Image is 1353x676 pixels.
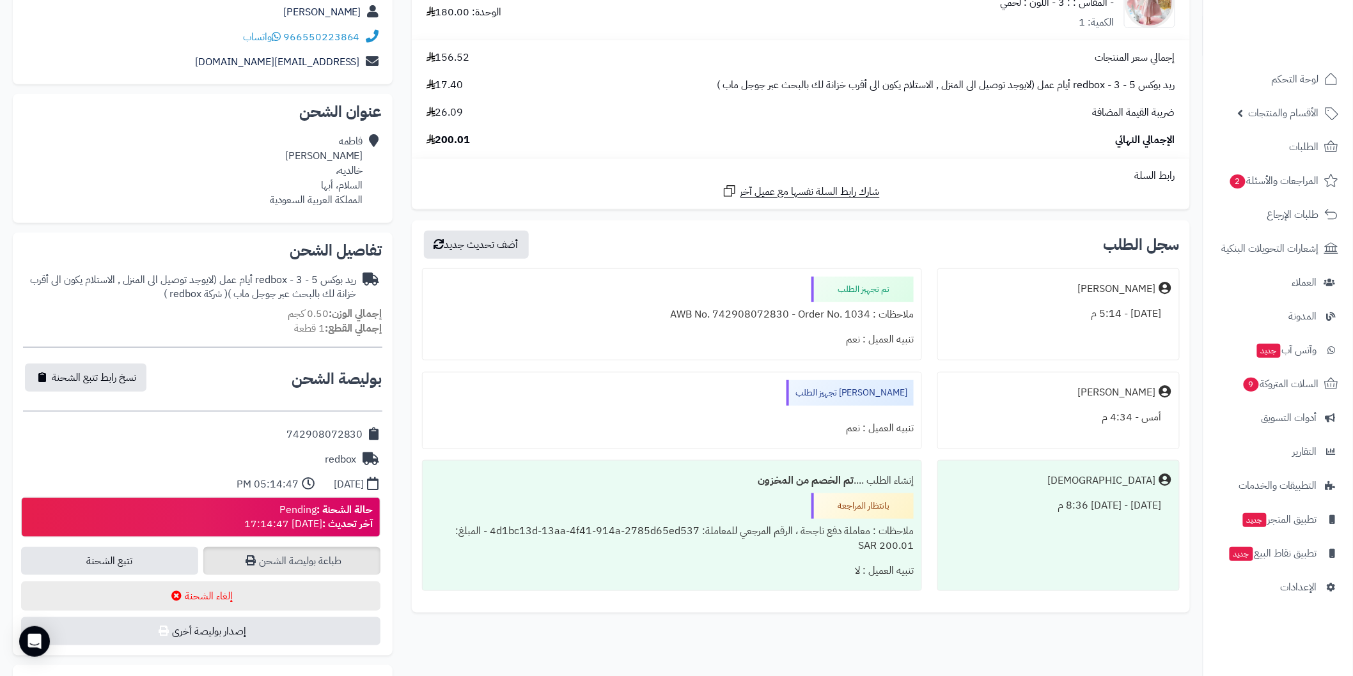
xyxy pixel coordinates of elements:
div: إنشاء الطلب .... [430,468,914,493]
div: 05:14:47 PM [237,477,299,492]
a: المدونة [1211,301,1345,332]
button: أضف تحديث جديد [424,231,529,259]
a: وآتس آبجديد [1211,335,1345,365]
span: 156.52 [426,50,470,65]
span: 26.09 [426,105,464,120]
div: [DATE] - 5:14 م [946,302,1171,326]
span: 17.40 [426,78,464,93]
span: تطبيق المتجر [1242,511,1317,528]
span: إشعارات التحويلات البنكية [1222,240,1319,257]
a: أدوات التسويق [1211,403,1345,433]
a: إشعارات التحويلات البنكية [1211,233,1345,264]
strong: آخر تحديث : [322,516,373,532]
a: الإعدادات [1211,572,1345,603]
div: redbox [325,452,357,467]
span: طلبات الإرجاع [1267,206,1319,224]
small: 0.50 كجم [288,306,382,321]
div: رابط السلة [417,169,1185,183]
span: الإجمالي النهائي [1116,133,1175,148]
span: شارك رابط السلة نفسها مع عميل آخر [740,185,880,199]
div: الكمية: 1 [1079,15,1114,30]
a: العملاء [1211,267,1345,298]
span: المدونة [1289,307,1317,325]
a: لوحة التحكم [1211,64,1345,95]
div: ريد بوكس redbox - 3 - 5 أيام عمل (لايوجد توصيل الى المنزل , الاستلام يكون الى أقرب خزانة لك بالبح... [23,273,357,302]
div: [DATE] - [DATE] 8:36 م [946,493,1171,518]
span: جديد [1257,344,1281,358]
b: تم الخصم من المخزون [758,473,854,488]
span: العملاء [1292,273,1317,291]
div: تنبيه العميل : نعم [430,327,914,352]
span: 2 [1230,174,1246,189]
span: ضريبة القيمة المضافة [1093,105,1175,120]
div: أمس - 4:34 م [946,405,1171,430]
a: طباعة بوليصة الشحن [203,547,380,575]
div: تم تجهيز الطلب [811,277,914,302]
div: [DATE] [334,477,364,492]
a: طلبات الإرجاع [1211,199,1345,230]
div: [DEMOGRAPHIC_DATA] [1048,473,1156,488]
span: نسخ رابط تتبع الشحنة [52,370,136,385]
button: نسخ رابط تتبع الشحنة [25,364,146,392]
strong: إجمالي القطع: [325,321,382,336]
span: تطبيق نقاط البيع [1228,544,1317,562]
a: تتبع الشحنة [21,547,198,575]
div: الوحدة: 180.00 [426,5,502,20]
span: الطلبات [1290,138,1319,156]
span: 9 [1243,377,1260,392]
div: [PERSON_NAME] تجهيز الطلب [786,380,914,406]
span: إجمالي سعر المنتجات [1095,50,1175,65]
span: 200.01 [426,133,471,148]
button: إصدار بوليصة أخرى [21,617,380,645]
span: التقارير [1293,443,1317,461]
h2: عنوان الشحن [23,104,382,119]
span: أدوات التسويق [1262,409,1317,427]
a: تطبيق نقاط البيعجديد [1211,538,1345,569]
span: لوحة التحكم [1272,70,1319,88]
img: logo-2.png [1266,10,1341,36]
div: تنبيه العميل : لا [430,558,914,583]
span: ( شركة redbox ) [164,286,228,302]
a: السلات المتروكة9 [1211,369,1345,399]
a: المراجعات والأسئلة2 [1211,165,1345,196]
a: الطلبات [1211,132,1345,162]
span: الأقسام والمنتجات [1249,104,1319,122]
a: التطبيقات والخدمات [1211,470,1345,501]
a: واتساب [243,29,281,45]
div: 742908072830 [286,427,363,442]
a: شارك رابط السلة نفسها مع عميل آخر [722,183,880,199]
a: [EMAIL_ADDRESS][DOMAIN_NAME] [195,54,360,70]
a: تطبيق المتجرجديد [1211,504,1345,535]
span: جديد [1243,513,1267,527]
strong: حالة الشحنة : [317,502,373,518]
strong: إجمالي الوزن: [329,306,382,321]
span: المراجعات والأسئلة [1229,172,1319,190]
div: فاطمه [PERSON_NAME] خالديه، السلام، أبها المملكة العربية السعودية [270,134,363,207]
div: بانتظار المراجعة [811,493,914,519]
a: [PERSON_NAME] [283,4,361,20]
span: التطبيقات والخدمات [1239,477,1317,495]
div: ملاحظات : معاملة دفع ناجحة ، الرقم المرجعي للمعاملة: 4d1bc13d-13aa-4f41-914a-2785d65ed537 - المبل... [430,519,914,558]
div: Pending [DATE] 17:14:47 [244,503,373,532]
div: [PERSON_NAME] [1078,385,1156,400]
div: ملاحظات : AWB No. 742908072830 - Order No. 1034 [430,302,914,327]
div: تنبيه العميل : نعم [430,416,914,441]
span: الإعدادات [1281,578,1317,596]
h2: بوليصة الشحن [292,371,382,387]
span: السلات المتروكة [1242,375,1319,393]
button: إلغاء الشحنة [21,581,380,611]
a: التقارير [1211,436,1345,467]
div: [PERSON_NAME] [1078,282,1156,296]
div: Open Intercom Messenger [19,626,50,657]
span: جديد [1230,547,1253,561]
h2: تفاصيل الشحن [23,243,382,258]
a: 966550223864 [283,29,360,45]
span: ريد بوكس redbox - 3 - 5 أيام عمل (لايوجد توصيل الى المنزل , الاستلام يكون الى أقرب خزانة لك بالبح... [717,78,1175,93]
small: 1 قطعة [294,321,382,336]
span: وآتس آب [1256,341,1317,359]
h3: سجل الطلب [1104,237,1180,252]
